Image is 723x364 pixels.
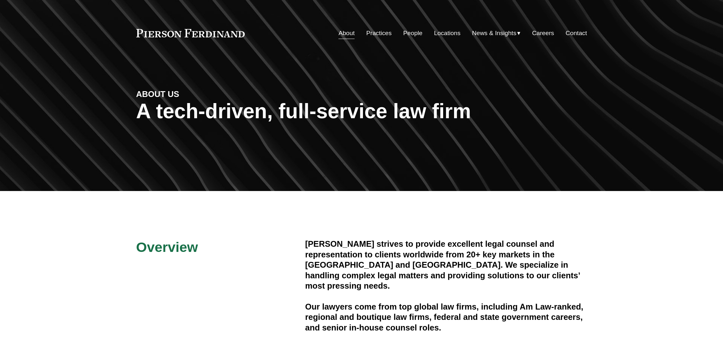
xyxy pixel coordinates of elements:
[136,100,587,123] h1: A tech-driven, full-service law firm
[305,239,587,291] h4: [PERSON_NAME] strives to provide excellent legal counsel and representation to clients worldwide ...
[136,239,198,255] span: Overview
[338,27,355,39] a: About
[434,27,461,39] a: Locations
[366,27,392,39] a: Practices
[472,28,517,39] span: News & Insights
[532,27,554,39] a: Careers
[566,27,587,39] a: Contact
[403,27,423,39] a: People
[136,90,179,99] strong: ABOUT US
[305,302,587,333] h4: Our lawyers come from top global law firms, including Am Law-ranked, regional and boutique law fi...
[472,27,521,39] a: folder dropdown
